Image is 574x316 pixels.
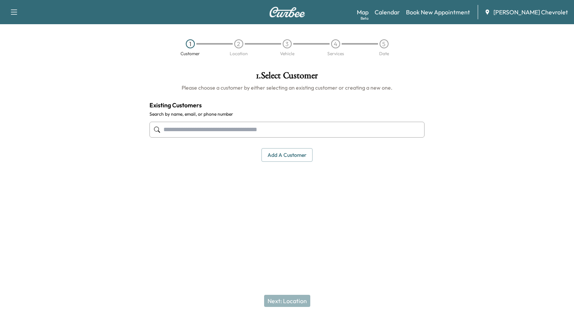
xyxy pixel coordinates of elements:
div: 1 [186,39,195,48]
h4: Existing Customers [149,101,425,110]
button: Add a customer [261,148,313,162]
h6: Please choose a customer by either selecting an existing customer or creating a new one. [149,84,425,91]
h1: 1 . Select Customer [149,71,425,84]
div: Customer [180,51,200,56]
div: 4 [331,39,340,48]
div: 2 [234,39,243,48]
a: Calendar [375,8,400,17]
div: Beta [361,15,369,21]
label: Search by name, email, or phone number [149,111,425,117]
img: Curbee Logo [269,7,305,17]
div: Location [230,51,248,56]
div: Date [379,51,389,56]
span: [PERSON_NAME] Chevrolet [493,8,568,17]
div: 5 [380,39,389,48]
a: Book New Appointment [406,8,470,17]
div: Vehicle [280,51,294,56]
div: 3 [283,39,292,48]
div: Services [327,51,344,56]
a: MapBeta [357,8,369,17]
